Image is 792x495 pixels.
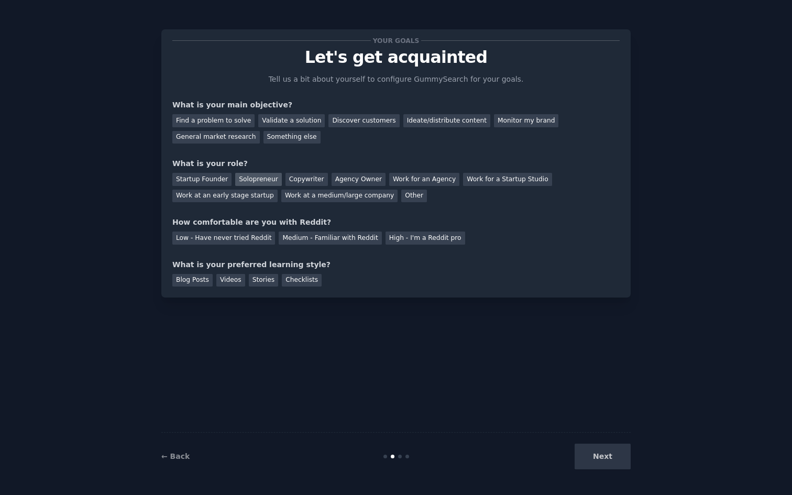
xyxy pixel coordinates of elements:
[235,173,281,186] div: Solopreneur
[389,173,459,186] div: Work for an Agency
[281,190,398,203] div: Work at a medium/large company
[279,232,381,245] div: Medium - Familiar with Reddit
[494,114,558,127] div: Monitor my brand
[172,173,232,186] div: Startup Founder
[172,232,275,245] div: Low - Have never tried Reddit
[282,274,322,287] div: Checklists
[249,274,278,287] div: Stories
[401,190,427,203] div: Other
[172,274,213,287] div: Blog Posts
[264,74,528,85] p: Tell us a bit about yourself to configure GummySearch for your goals.
[172,190,278,203] div: Work at an early stage startup
[161,452,190,460] a: ← Back
[328,114,399,127] div: Discover customers
[172,48,620,67] p: Let's get acquainted
[172,217,620,228] div: How comfortable are you with Reddit?
[172,114,255,127] div: Find a problem to solve
[216,274,245,287] div: Videos
[172,158,620,169] div: What is your role?
[172,259,620,270] div: What is your preferred learning style?
[285,173,328,186] div: Copywriter
[386,232,465,245] div: High - I'm a Reddit pro
[403,114,490,127] div: Ideate/distribute content
[263,131,321,144] div: Something else
[258,114,325,127] div: Validate a solution
[463,173,552,186] div: Work for a Startup Studio
[371,35,421,46] span: Your goals
[172,131,260,144] div: General market research
[332,173,386,186] div: Agency Owner
[172,100,620,111] div: What is your main objective?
